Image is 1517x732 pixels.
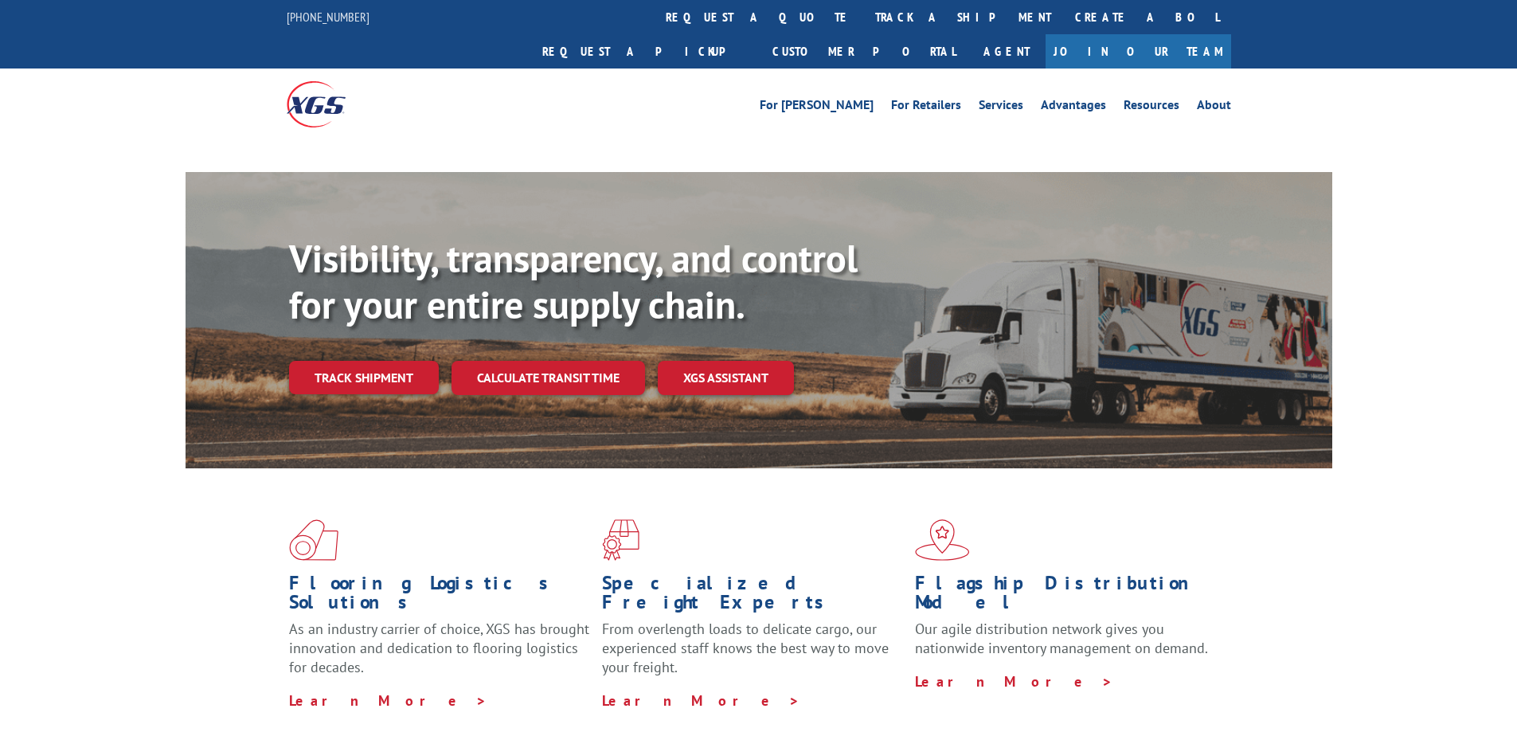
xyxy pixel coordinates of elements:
[287,9,369,25] a: [PHONE_NUMBER]
[760,99,874,116] a: For [PERSON_NAME]
[289,573,590,620] h1: Flooring Logistics Solutions
[968,34,1046,69] a: Agent
[530,34,760,69] a: Request a pickup
[915,672,1113,691] a: Learn More >
[289,691,487,710] a: Learn More >
[289,361,439,394] a: Track shipment
[760,34,968,69] a: Customer Portal
[289,620,589,676] span: As an industry carrier of choice, XGS has brought innovation and dedication to flooring logistics...
[915,519,970,561] img: xgs-icon-flagship-distribution-model-red
[1046,34,1231,69] a: Join Our Team
[1124,99,1179,116] a: Resources
[289,233,858,329] b: Visibility, transparency, and control for your entire supply chain.
[602,519,639,561] img: xgs-icon-focused-on-flooring-red
[602,573,903,620] h1: Specialized Freight Experts
[602,691,800,710] a: Learn More >
[1197,99,1231,116] a: About
[915,620,1208,657] span: Our agile distribution network gives you nationwide inventory management on demand.
[289,519,338,561] img: xgs-icon-total-supply-chain-intelligence-red
[891,99,961,116] a: For Retailers
[658,361,794,395] a: XGS ASSISTANT
[602,620,903,691] p: From overlength loads to delicate cargo, our experienced staff knows the best way to move your fr...
[915,573,1216,620] h1: Flagship Distribution Model
[1041,99,1106,116] a: Advantages
[452,361,645,395] a: Calculate transit time
[979,99,1023,116] a: Services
